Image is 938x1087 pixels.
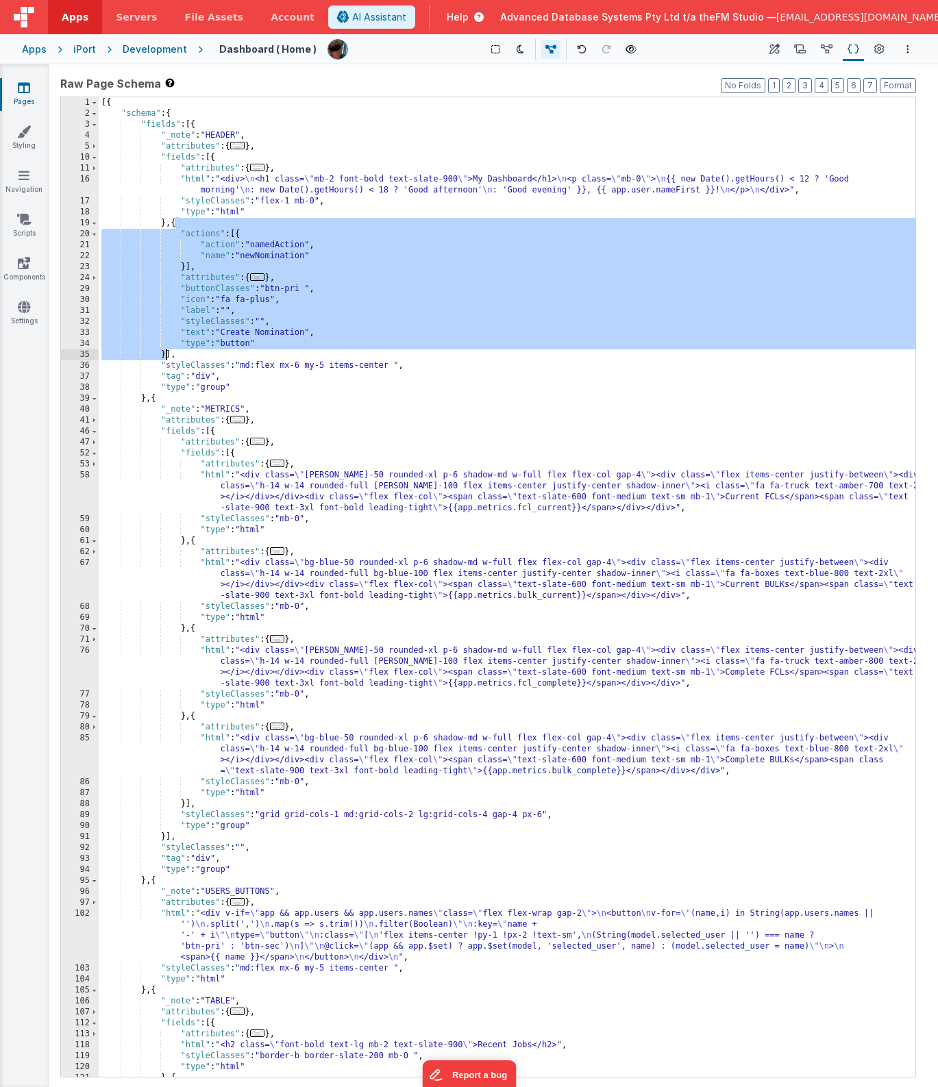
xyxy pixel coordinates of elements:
button: 6 [847,78,861,93]
div: 34 [61,338,99,349]
div: 95 [61,875,99,886]
div: 33 [61,327,99,338]
div: 36 [61,360,99,371]
span: ... [230,898,245,905]
div: 102 [61,908,99,963]
div: 86 [61,777,99,788]
div: 120 [61,1062,99,1073]
div: 18 [61,207,99,218]
div: 59 [61,514,99,525]
div: 24 [61,273,99,284]
span: ... [270,460,285,467]
div: 17 [61,196,99,207]
button: 7 [863,78,877,93]
div: 90 [61,821,99,832]
div: 31 [61,305,99,316]
span: ... [250,273,265,281]
span: AI Assistant [352,10,406,24]
div: 35 [61,349,99,360]
div: 61 [61,536,99,547]
div: 87 [61,788,99,799]
div: 40 [61,404,99,415]
div: 70 [61,623,99,634]
span: ... [230,1008,245,1015]
span: Help [447,10,469,24]
button: 5 [831,78,844,93]
div: 80 [61,722,99,733]
div: 60 [61,525,99,536]
div: 39 [61,393,99,404]
div: 2 [61,108,99,119]
div: 97 [61,897,99,908]
div: 38 [61,382,99,393]
div: 85 [61,733,99,777]
button: Format [880,78,916,93]
div: 112 [61,1018,99,1029]
div: 107 [61,1007,99,1018]
button: No Folds [721,78,765,93]
div: 22 [61,251,99,262]
span: ... [230,142,245,149]
div: 118 [61,1040,99,1051]
span: ... [250,438,265,445]
div: 93 [61,853,99,864]
div: 119 [61,1051,99,1062]
div: 78 [61,700,99,711]
div: 77 [61,689,99,700]
div: 91 [61,832,99,842]
button: 2 [782,78,795,93]
div: 76 [61,645,99,689]
div: 11 [61,163,99,174]
span: Raw Page Schema [60,75,161,92]
div: 105 [61,985,99,996]
span: ... [270,547,285,555]
div: 88 [61,799,99,810]
div: 41 [61,415,99,426]
div: 37 [61,371,99,382]
div: 92 [61,842,99,853]
img: 51bd7b176fb848012b2e1c8b642a23b7 [328,40,347,59]
div: 106 [61,996,99,1007]
button: 3 [798,78,812,93]
div: 19 [61,218,99,229]
button: 4 [815,78,828,93]
div: 53 [61,459,99,470]
div: 103 [61,963,99,974]
div: 29 [61,284,99,295]
div: 113 [61,1029,99,1040]
span: File Assets [185,10,244,24]
span: Advanced Database Systems Pty Ltd t/a theFM Studio — [500,10,776,24]
span: ... [250,1029,265,1037]
div: 94 [61,864,99,875]
div: 47 [61,437,99,448]
div: 58 [61,470,99,514]
span: ... [270,635,285,642]
div: 1 [61,97,99,108]
div: 89 [61,810,99,821]
button: AI Assistant [328,5,415,29]
h4: Dashboard ( Home ) [219,44,317,54]
span: ... [270,723,285,730]
div: 3 [61,119,99,130]
div: 68 [61,601,99,612]
div: Development [123,42,187,56]
button: 1 [768,78,780,93]
div: 121 [61,1073,99,1084]
div: 69 [61,612,99,623]
span: ... [230,416,245,423]
div: 16 [61,174,99,196]
div: Apps [22,42,47,56]
button: Options [900,41,916,58]
div: 62 [61,547,99,558]
span: ... [250,164,265,171]
div: 46 [61,426,99,437]
div: 4 [61,130,99,141]
div: 67 [61,558,99,601]
div: 52 [61,448,99,459]
div: 32 [61,316,99,327]
div: 20 [61,229,99,240]
div: 30 [61,295,99,305]
div: iPort [73,42,96,56]
span: Servers [116,10,157,24]
span: Apps [62,10,88,24]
